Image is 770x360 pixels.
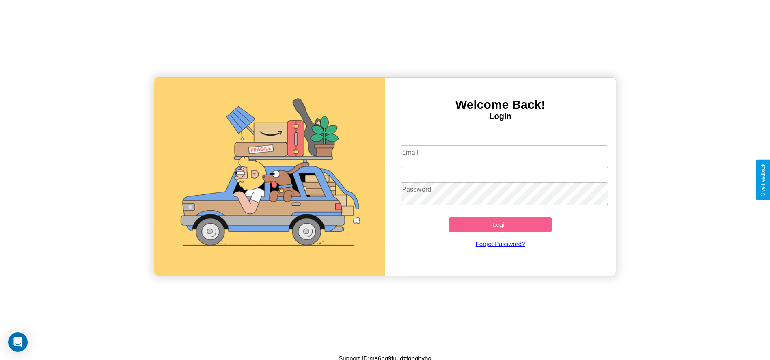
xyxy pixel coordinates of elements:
[385,98,616,112] h3: Welcome Back!
[760,164,766,196] div: Give Feedback
[154,78,385,276] img: gif
[397,232,604,255] a: Forgot Password?
[8,332,28,352] div: Open Intercom Messenger
[449,217,552,232] button: Login
[385,112,616,121] h4: Login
